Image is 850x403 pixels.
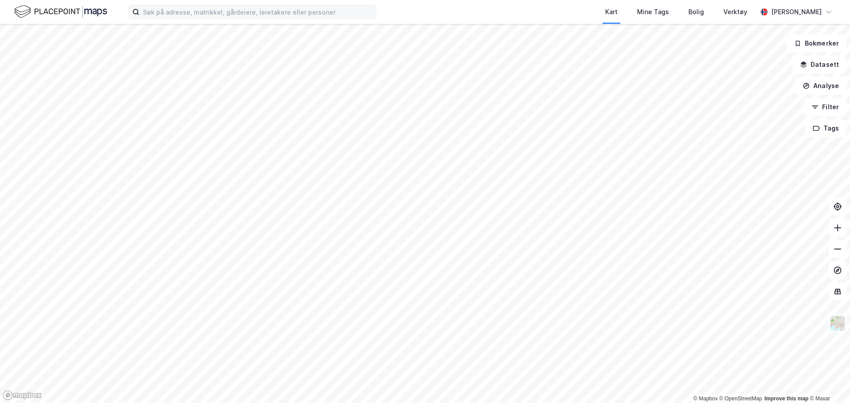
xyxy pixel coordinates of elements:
[771,7,822,17] div: [PERSON_NAME]
[605,7,618,17] div: Kart
[139,5,376,19] input: Søk på adresse, matrikkel, gårdeiere, leietakere eller personer
[637,7,669,17] div: Mine Tags
[723,7,747,17] div: Verktøy
[14,4,107,19] img: logo.f888ab2527a4732fd821a326f86c7f29.svg
[806,361,850,403] iframe: Chat Widget
[688,7,704,17] div: Bolig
